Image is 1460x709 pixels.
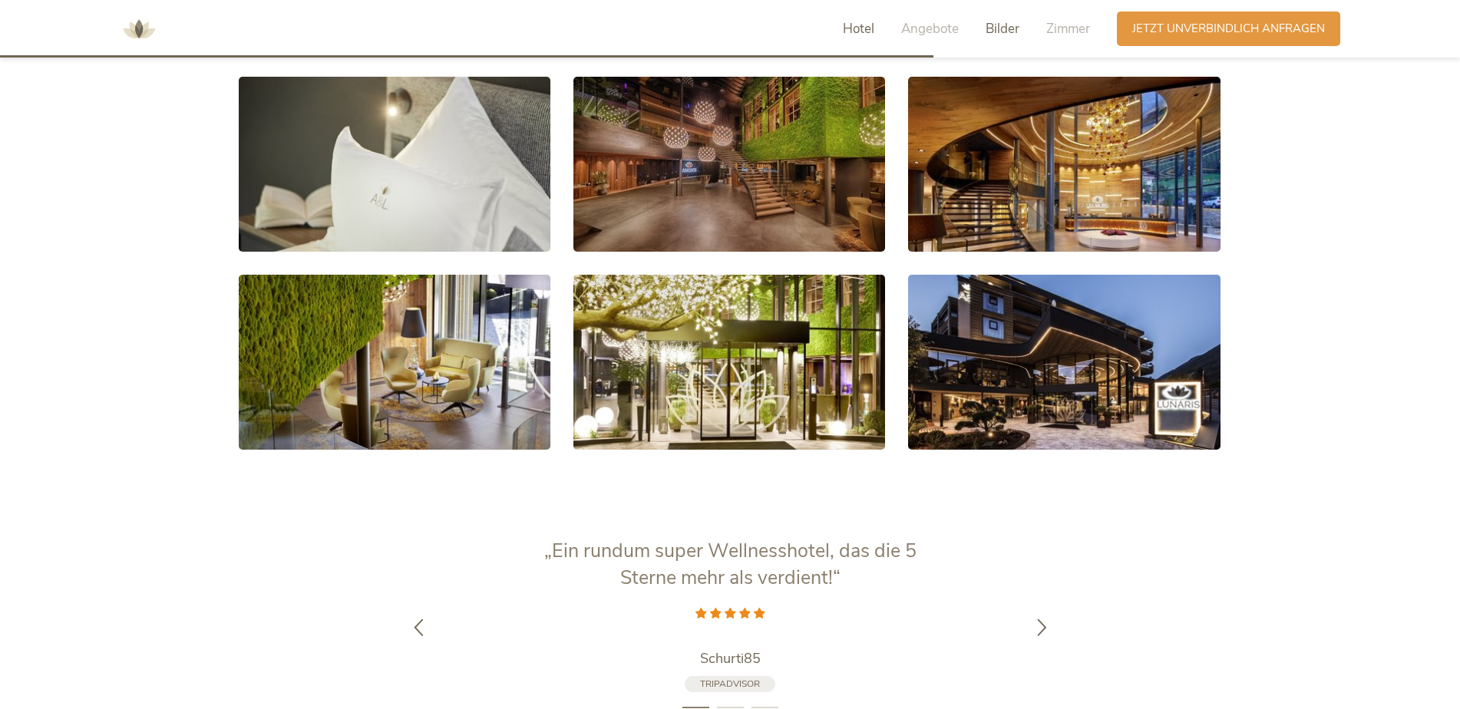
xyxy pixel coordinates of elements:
span: Angebote [901,20,959,38]
span: Zimmer [1046,20,1090,38]
span: „Ein rundum super Wellnesshotel, das die 5 Sterne mehr als verdient!“ [544,538,917,591]
span: Bilder [986,20,1019,38]
span: Tripadvisor [700,678,760,690]
span: Hotel [843,20,874,38]
span: Schurti85 [700,649,761,668]
span: Jetzt unverbindlich anfragen [1132,21,1325,37]
a: Schurti85 [538,649,922,668]
img: AMONTI & LUNARIS Wellnessresort [116,6,162,52]
a: AMONTI & LUNARIS Wellnessresort [116,23,162,34]
a: Tripadvisor [685,676,775,692]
